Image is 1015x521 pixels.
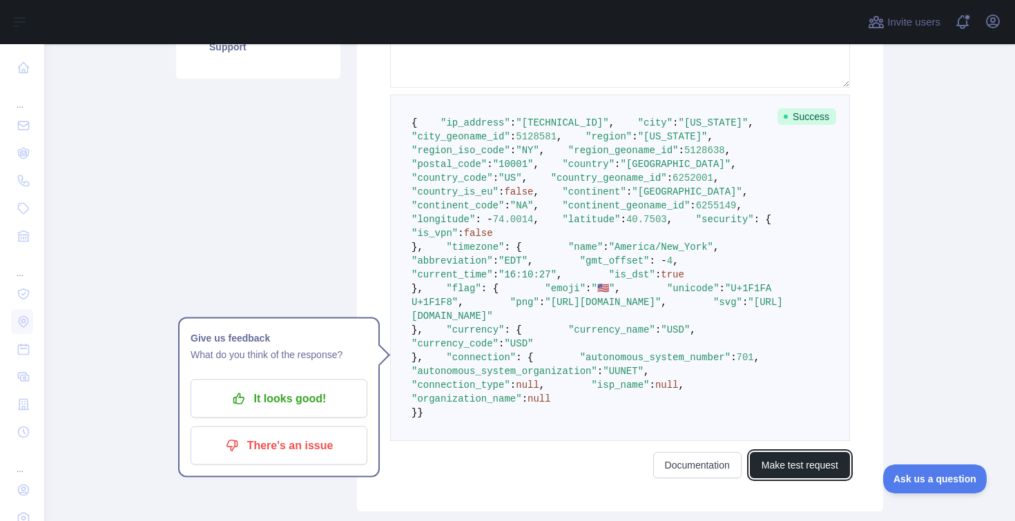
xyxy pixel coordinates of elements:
[412,242,423,253] span: },
[191,346,367,363] p: What do you think of the response?
[719,283,725,294] span: :
[412,269,493,280] span: "current_time"
[865,11,943,33] button: Invite users
[731,159,736,170] span: ,
[708,131,713,142] span: ,
[539,145,545,156] span: ,
[412,186,499,197] span: "country_is_eu"
[516,117,608,128] span: "[TECHNICAL_ID]"
[673,173,713,184] span: 6252001
[620,214,626,225] span: :
[679,380,684,391] span: ,
[562,200,690,211] span: "continent_geoname_id"
[11,447,33,475] div: ...
[661,324,690,335] span: "USD"
[592,283,615,294] span: "🇺🇸"
[458,297,463,308] span: ,
[754,352,760,363] span: ,
[644,366,649,377] span: ,
[510,380,516,391] span: :
[533,159,539,170] span: ,
[446,352,516,363] span: "connection"
[412,131,510,142] span: "city_geoname_id"
[528,393,551,404] span: null
[690,324,695,335] span: ,
[568,324,655,335] span: "currency_name"
[562,214,620,225] span: "latitude"
[673,255,678,266] span: ,
[412,145,510,156] span: "region_iso_code"
[557,131,562,142] span: ,
[499,338,504,349] span: :
[597,366,603,377] span: :
[673,117,678,128] span: :
[193,32,324,62] a: Support
[412,366,597,377] span: "autonomous_system_organization"
[446,242,504,253] span: "timezone"
[487,159,492,170] span: :
[731,352,736,363] span: :
[493,214,534,225] span: 74.0014
[638,131,708,142] span: "[US_STATE]"
[742,297,748,308] span: :
[464,228,493,239] span: false
[539,297,545,308] span: :
[412,283,423,294] span: },
[493,269,499,280] span: :
[510,145,516,156] span: :
[562,159,615,170] span: "country"
[713,173,719,184] span: ,
[545,283,586,294] span: "emoji"
[412,352,423,363] span: },
[528,255,533,266] span: ,
[417,407,423,418] span: }
[551,173,667,184] span: "country_geoname_id"
[661,297,666,308] span: ,
[609,269,655,280] span: "is_dst"
[655,269,661,280] span: :
[649,380,655,391] span: :
[626,214,667,225] span: 40.7503
[713,242,719,253] span: ,
[412,117,417,128] span: {
[684,145,725,156] span: 5128638
[638,117,673,128] span: "city"
[679,117,748,128] span: "[US_STATE]"
[887,14,940,30] span: Invite users
[725,145,731,156] span: ,
[412,228,458,239] span: "is_vpn"
[412,393,522,404] span: "organization_name"
[603,366,644,377] span: "UUNET"
[586,283,591,294] span: :
[499,269,557,280] span: "16:10:27"
[504,186,533,197] span: false
[750,452,850,478] button: Make test request
[510,200,534,211] span: "NA"
[580,352,731,363] span: "autonomous_system_number"
[504,242,521,253] span: : {
[493,255,499,266] span: :
[615,283,620,294] span: ,
[11,251,33,279] div: ...
[696,200,737,211] span: 6255149
[620,159,731,170] span: "[GEOGRAPHIC_DATA]"
[516,352,533,363] span: : {
[412,338,499,349] span: "currency_code"
[562,186,626,197] span: "continent"
[777,108,836,125] span: Success
[650,255,667,266] span: : -
[475,214,492,225] span: : -
[504,200,510,211] span: :
[742,186,748,197] span: ,
[568,242,603,253] span: "name"
[737,200,742,211] span: ,
[412,200,504,211] span: "continent_code"
[568,145,679,156] span: "region_geoname_id"
[493,159,534,170] span: "10001"
[481,283,499,294] span: : {
[504,324,521,335] span: : {
[412,159,487,170] span: "postal_code"
[545,297,661,308] span: "[URL][DOMAIN_NAME]"
[667,283,719,294] span: "unicode"
[609,242,713,253] span: "America/New_York"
